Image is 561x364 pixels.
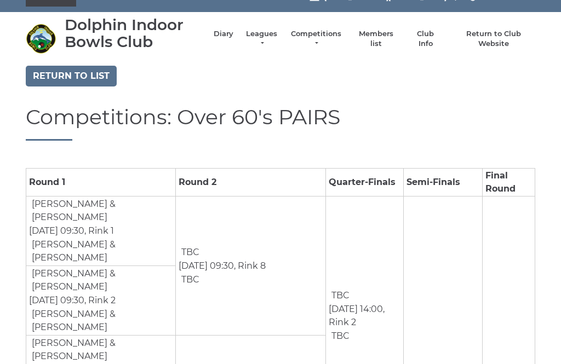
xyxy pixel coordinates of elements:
[26,24,56,54] img: Dolphin Indoor Bowls Club
[26,66,117,86] a: Return to list
[179,273,200,287] td: TBC
[325,169,404,197] td: Quarter-Finals
[329,329,350,343] td: TBC
[29,197,171,224] td: [PERSON_NAME] & [PERSON_NAME]
[29,267,171,294] td: [PERSON_NAME] & [PERSON_NAME]
[26,266,176,336] td: [DATE] 09:30, Rink 2
[179,245,200,259] td: TBC
[482,169,535,197] td: Final Round
[214,29,233,39] a: Diary
[453,29,535,49] a: Return to Club Website
[176,169,325,197] td: Round 2
[176,197,325,336] td: [DATE] 09:30, Rink 8
[26,197,176,266] td: [DATE] 09:30, Rink 1
[26,169,176,197] td: Round 1
[29,307,171,334] td: [PERSON_NAME] & [PERSON_NAME]
[244,29,279,49] a: Leagues
[290,29,342,49] a: Competitions
[65,16,203,50] div: Dolphin Indoor Bowls Club
[410,29,442,49] a: Club Info
[404,169,483,197] td: Semi-Finals
[26,106,535,141] h1: Competitions: Over 60's PAIRS
[329,288,350,303] td: TBC
[29,336,171,363] td: [PERSON_NAME] & [PERSON_NAME]
[353,29,398,49] a: Members list
[29,238,171,265] td: [PERSON_NAME] & [PERSON_NAME]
